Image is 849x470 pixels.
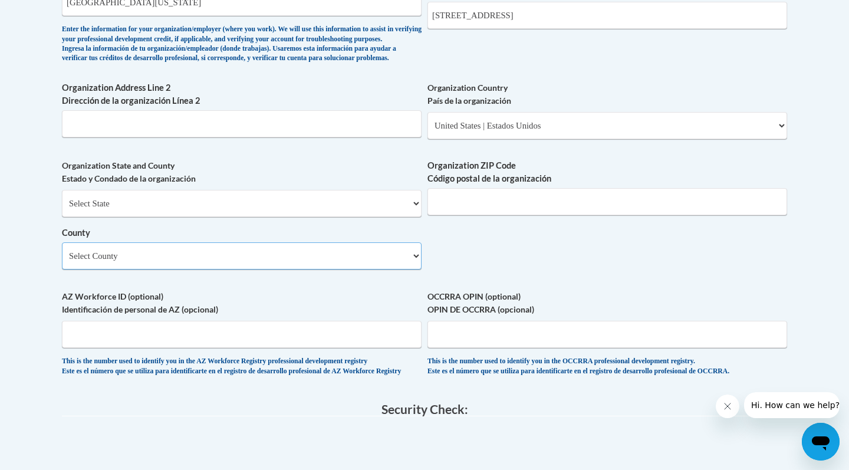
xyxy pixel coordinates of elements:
[744,392,840,418] iframe: Message from company
[427,2,787,29] input: Metadata input
[62,25,422,64] div: Enter the information for your organization/employer (where you work). We will use this informati...
[62,81,422,107] label: Organization Address Line 2 Dirección de la organización Línea 2
[381,402,468,416] span: Security Check:
[62,110,422,137] input: Metadata input
[716,395,739,418] iframe: Close message
[62,357,422,376] div: This is the number used to identify you in the AZ Workforce Registry professional development reg...
[62,226,422,239] label: County
[427,290,787,316] label: OCCRRA OPIN (optional) OPIN DE OCCRRA (opcional)
[427,81,787,107] label: Organization Country País de la organización
[62,290,422,316] label: AZ Workforce ID (optional) Identificación de personal de AZ (opcional)
[427,188,787,215] input: Metadata input
[802,423,840,461] iframe: Button to launch messaging window
[427,357,787,376] div: This is the number used to identify you in the OCCRRA professional development registry. Este es ...
[427,159,787,185] label: Organization ZIP Code Código postal de la organización
[62,159,422,185] label: Organization State and County Estado y Condado de la organización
